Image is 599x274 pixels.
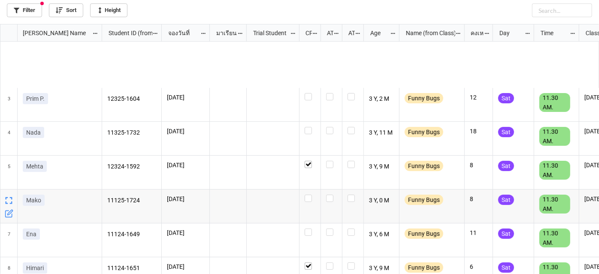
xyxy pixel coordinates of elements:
[470,262,487,271] p: 6
[494,28,525,38] div: Day
[369,161,394,173] p: 3 Y, 9 M
[539,93,570,112] div: 11.30 AM.
[498,127,514,137] div: Sat
[167,127,204,135] p: [DATE]
[248,28,290,38] div: Trial Student
[539,127,570,146] div: 11.30 AM.
[369,229,394,241] p: 3 Y, 6 M
[470,127,487,135] p: 18
[369,93,394,105] p: 3 Y, 2 M
[107,127,157,139] p: 11325-1732
[539,229,570,247] div: 11.30 AM.
[535,28,570,38] div: Time
[539,161,570,180] div: 11.30 AM.
[0,24,102,42] div: grid
[405,161,443,171] div: Funny Bugs
[26,162,43,171] p: Mehta
[466,28,484,38] div: คงเหลือ (from Nick Name)
[405,93,443,103] div: Funny Bugs
[470,229,487,237] p: 11
[498,93,514,103] div: Sat
[405,229,443,239] div: Funny Bugs
[365,28,390,38] div: Age
[532,3,592,17] input: Search...
[26,128,41,137] p: Nada
[405,127,443,137] div: Funny Bugs
[107,93,157,105] p: 12325-1604
[498,161,514,171] div: Sat
[300,28,312,38] div: CF
[369,127,394,139] p: 3 Y, 11 M
[498,262,514,273] div: Sat
[369,195,394,207] p: 3 Y, 0 M
[49,3,83,17] a: Sort
[18,28,92,38] div: [PERSON_NAME] Name
[167,229,204,237] p: [DATE]
[401,28,455,38] div: Name (from Class)
[343,28,355,38] div: ATK
[163,28,200,38] div: จองวันที่
[26,196,41,205] p: Mako
[26,264,44,272] p: Himari
[167,93,204,102] p: [DATE]
[8,122,10,155] span: 4
[322,28,334,38] div: ATT
[107,195,157,207] p: 11125-1724
[167,161,204,169] p: [DATE]
[539,195,570,214] div: 11.30 AM.
[8,156,10,189] span: 5
[7,3,42,17] a: Filter
[26,230,36,238] p: Ena
[498,229,514,239] div: Sat
[8,223,10,257] span: 7
[405,262,443,273] div: Funny Bugs
[26,94,45,103] p: Prim P.
[167,262,204,271] p: [DATE]
[8,88,10,121] span: 3
[211,28,238,38] div: มาเรียน
[103,28,152,38] div: Student ID (from [PERSON_NAME] Name)
[405,195,443,205] div: Funny Bugs
[470,161,487,169] p: 8
[498,195,514,205] div: Sat
[470,93,487,102] p: 12
[90,3,127,17] a: Height
[470,195,487,203] p: 8
[107,161,157,173] p: 12324-1592
[167,195,204,203] p: [DATE]
[107,229,157,241] p: 11124-1649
